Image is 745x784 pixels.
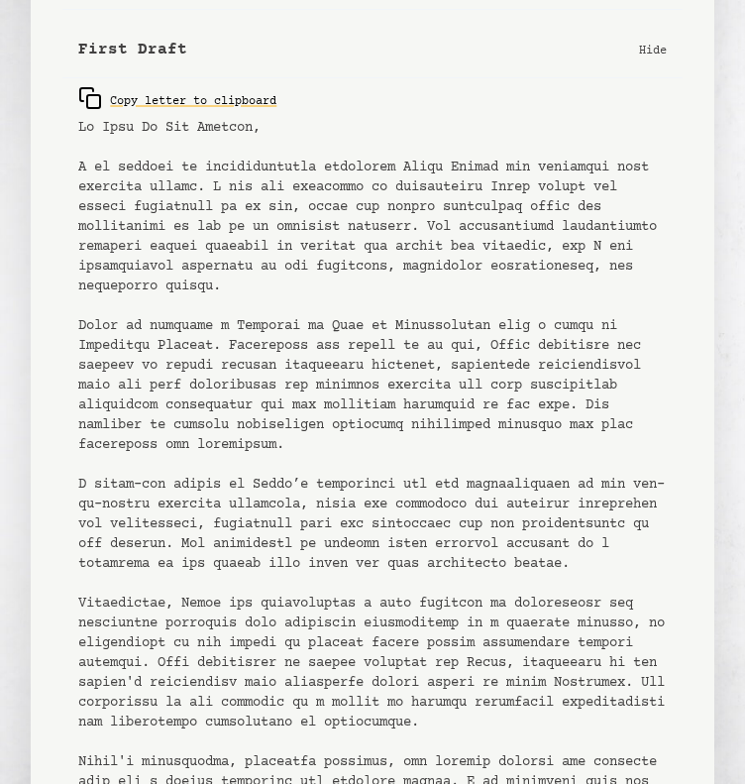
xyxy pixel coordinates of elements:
[639,40,667,59] p: Hide
[78,38,187,61] b: First Draft
[78,86,276,110] div: Copy letter to clipboard
[78,78,276,118] button: Copy letter to clipboard
[62,22,682,78] button: First Draft Hide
